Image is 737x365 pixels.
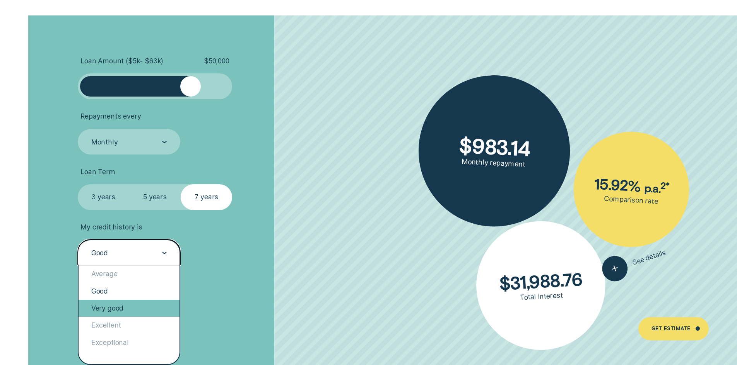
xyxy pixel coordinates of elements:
[80,112,141,121] span: Repayments every
[79,317,180,334] div: Excellent
[79,334,180,351] div: Exceptional
[80,168,115,176] span: Loan Term
[78,184,129,210] label: 3 years
[91,249,108,257] div: Good
[204,57,229,65] span: $ 50,000
[80,57,163,65] span: Loan Amount ( $5k - $63k )
[79,265,180,282] div: Average
[79,300,180,317] div: Very good
[599,241,670,285] button: See details
[129,184,181,210] label: 5 years
[181,184,232,210] label: 7 years
[79,283,180,300] div: Good
[91,138,118,146] div: Monthly
[80,223,142,231] span: My credit history is
[638,317,708,340] a: Get Estimate
[631,248,667,267] span: See details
